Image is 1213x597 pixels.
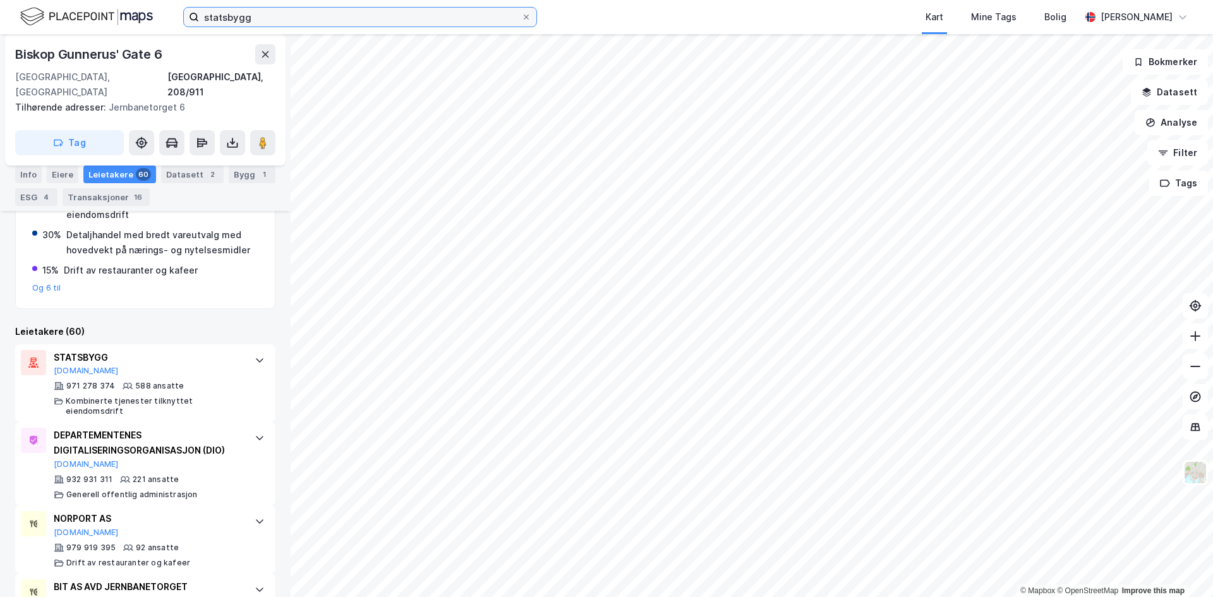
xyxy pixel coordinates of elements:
button: [DOMAIN_NAME] [54,459,119,469]
div: STATSBYGG [54,350,242,365]
div: Drift av restauranter og kafeer [64,263,198,278]
a: OpenStreetMap [1057,586,1118,595]
div: 932 931 311 [66,474,112,485]
div: Kombinerte tjenester tilknyttet eiendomsdrift [66,396,242,416]
div: DEPARTEMENTENES DIGITALISERINGSORGANISASJON (DIO) [54,428,242,458]
div: Bygg [229,166,275,183]
div: [GEOGRAPHIC_DATA], 208/911 [167,69,275,100]
div: 4 [40,191,52,203]
div: Info [15,166,42,183]
div: [PERSON_NAME] [1101,9,1173,25]
div: 2 [206,168,219,181]
div: Generell offentlig administrasjon [66,490,198,500]
div: 588 ansatte [135,381,184,391]
div: Jernbanetorget 6 [15,100,265,115]
a: Mapbox [1020,586,1055,595]
div: Eiere [47,166,78,183]
div: Kart [926,9,943,25]
div: [GEOGRAPHIC_DATA], [GEOGRAPHIC_DATA] [15,69,167,100]
iframe: Chat Widget [1150,536,1213,597]
div: 971 278 374 [66,381,115,391]
div: Mine Tags [971,9,1017,25]
span: Tilhørende adresser: [15,102,109,112]
div: Drift av restauranter og kafeer [66,558,190,568]
img: Z [1183,461,1207,485]
button: Analyse [1135,110,1208,135]
button: Og 6 til [32,283,61,293]
div: 16 [131,191,145,203]
div: 979 919 395 [66,543,116,553]
div: 221 ansatte [133,474,179,485]
div: NORPORT AS [54,511,242,526]
a: Improve this map [1122,586,1185,595]
button: Filter [1147,140,1208,166]
img: logo.f888ab2527a4732fd821a326f86c7f29.svg [20,6,153,28]
div: Leietakere (60) [15,324,275,339]
div: Bolig [1044,9,1066,25]
div: BIT AS AVD JERNBANETORGET [54,579,242,594]
button: Datasett [1131,80,1208,105]
div: Biskop Gunnerus' Gate 6 [15,44,164,64]
div: 1 [258,168,270,181]
div: 60 [136,168,151,181]
div: Transaksjoner [63,188,150,206]
div: 15% [42,263,59,278]
div: 92 ansatte [136,543,179,553]
button: Tags [1149,171,1208,196]
input: Søk på adresse, matrikkel, gårdeiere, leietakere eller personer [199,8,521,27]
button: Bokmerker [1123,49,1208,75]
div: Leietakere [83,166,156,183]
div: Detaljhandel med bredt vareutvalg med hovedvekt på nærings- og nytelsesmidler [66,227,258,258]
div: 30% [42,227,61,243]
div: ESG [15,188,57,206]
button: Tag [15,130,124,155]
button: [DOMAIN_NAME] [54,366,119,376]
button: [DOMAIN_NAME] [54,528,119,538]
div: Datasett [161,166,224,183]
